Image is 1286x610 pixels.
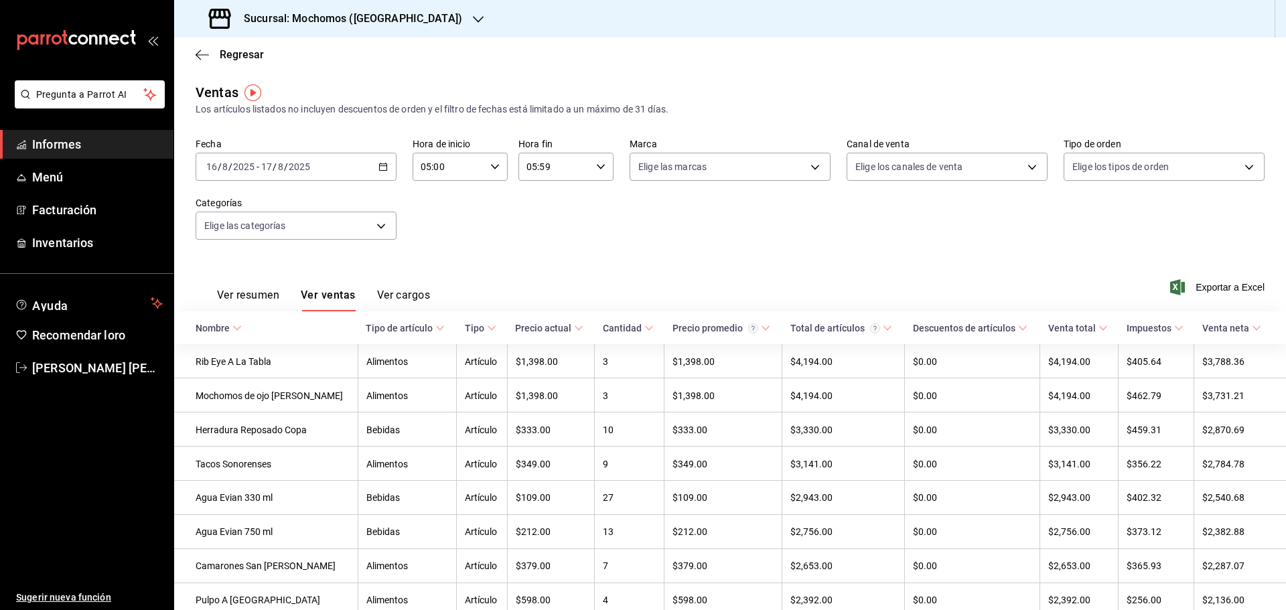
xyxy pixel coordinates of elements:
font: Hora de inicio [413,139,470,149]
font: $0.00 [913,595,937,606]
font: $462.79 [1127,390,1161,401]
font: $256.00 [1127,595,1161,606]
font: - [257,161,259,172]
font: Ver cargos [377,289,431,301]
font: Impuestos [1127,323,1171,333]
font: Elige las marcas [638,161,707,172]
font: Agua Evian 330 ml [196,493,273,504]
input: ---- [232,161,255,172]
img: Marcador de información sobre herramientas [244,84,261,101]
font: Artículo [465,527,497,538]
font: Ver ventas [301,289,356,301]
font: Precio actual [515,323,571,333]
font: Bebidas [366,527,400,538]
font: $379.00 [672,561,707,572]
a: Pregunta a Parrot AI [9,97,165,111]
svg: Precio promedio = Total artículos / cantidad [748,323,758,333]
font: $2,382.88 [1202,527,1244,538]
font: Informes [32,137,81,151]
font: $459.31 [1127,425,1161,435]
font: Artículo [465,356,497,367]
font: Elige los tipos de orden [1072,161,1169,172]
div: pestañas de navegación [217,288,430,311]
font: $379.00 [516,561,551,572]
font: Venta total [1048,323,1096,333]
font: Precio promedio [672,323,743,333]
font: Elige los canales de venta [855,161,962,172]
font: Hora fin [518,139,553,149]
font: 10 [603,425,614,435]
font: Fecha [196,139,222,149]
font: $1,398.00 [516,356,558,367]
font: Pulpo A [GEOGRAPHIC_DATA] [196,595,320,606]
font: $3,141.00 [790,459,833,469]
font: $3,788.36 [1202,356,1244,367]
input: -- [222,161,228,172]
span: Descuentos de artículos [913,323,1027,333]
svg: El total de artículos considera cambios de precios en los artículos así como costos adicionales p... [870,323,880,333]
font: 3 [603,356,608,367]
font: $2,870.69 [1202,425,1244,435]
font: $4,194.00 [1048,356,1090,367]
font: Regresar [220,48,264,61]
font: / [273,161,277,172]
font: Agua Evian 750 ml [196,527,273,538]
span: Precio promedio [672,323,770,333]
font: $365.93 [1127,561,1161,572]
span: Total de artículos [790,323,892,333]
font: Los artículos listados no incluyen descuentos de orden y el filtro de fechas está limitado a un m... [196,104,668,115]
font: $212.00 [516,527,551,538]
font: $3,330.00 [1048,425,1090,435]
font: $349.00 [516,459,551,469]
font: $3,330.00 [790,425,833,435]
font: $2,943.00 [790,493,833,504]
font: $109.00 [672,493,707,504]
font: Elige las categorías [204,220,286,231]
font: Sucursal: Mochomos ([GEOGRAPHIC_DATA]) [244,12,462,25]
font: Artículo [465,493,497,504]
font: Artículo [465,595,497,606]
font: 27 [603,493,614,504]
span: Cantidad [603,323,654,333]
input: -- [261,161,273,172]
font: 7 [603,561,608,572]
font: Alimentos [366,390,408,401]
font: Artículo [465,459,497,469]
font: Tipo [465,323,484,333]
font: Descuentos de artículos [913,323,1015,333]
font: $2,392.00 [1048,595,1090,606]
font: Alimentos [366,561,408,572]
font: $1,398.00 [672,390,715,401]
font: Ayuda [32,299,68,313]
font: $373.12 [1127,527,1161,538]
font: Tipo de orden [1064,139,1121,149]
font: Nombre [196,323,230,333]
font: $598.00 [516,595,551,606]
font: $0.00 [913,390,937,401]
font: Artículo [465,390,497,401]
font: Venta neta [1202,323,1249,333]
font: [PERSON_NAME] [PERSON_NAME] [32,361,222,375]
font: / [218,161,222,172]
font: Bebidas [366,425,400,435]
font: Pregunta a Parrot AI [36,89,127,100]
button: Exportar a Excel [1173,279,1265,295]
font: $2,287.07 [1202,561,1244,572]
font: Tipo de artículo [366,323,433,333]
font: $4,194.00 [790,390,833,401]
font: Alimentos [366,459,408,469]
font: Facturación [32,203,96,217]
font: $212.00 [672,527,707,538]
font: $2,653.00 [1048,561,1090,572]
font: Sugerir nueva función [16,592,111,603]
font: $4,194.00 [1048,390,1090,401]
font: Mochomos de ojo [PERSON_NAME] [196,390,343,401]
span: Venta total [1048,323,1108,333]
font: Tacos Sonorenses [196,459,271,469]
font: $2,943.00 [1048,493,1090,504]
span: Tipo [465,323,496,333]
font: $356.22 [1127,459,1161,469]
font: $1,398.00 [516,390,558,401]
font: Exportar a Excel [1196,282,1265,293]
